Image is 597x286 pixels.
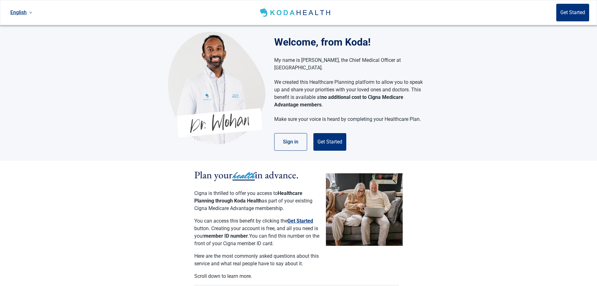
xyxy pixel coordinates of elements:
p: You can access this benefit by clicking the button. Creating your account is free, and all you ne... [194,217,320,247]
strong: no additional cost to Cigna Medicare Advantage members [274,94,403,108]
strong: member ID number [204,233,248,239]
img: Koda Health [168,31,265,144]
span: down [29,11,32,14]
button: Get Started [556,4,589,21]
img: Koda Health [259,8,333,18]
img: Couple planning their healthcare together [326,173,403,246]
span: Plan your [194,168,233,181]
button: Sign in [274,133,307,151]
p: My name is [PERSON_NAME], the Chief Medical Officer at [GEOGRAPHIC_DATA]. [274,57,423,72]
span: Cigna is thrilled to offer you access to [194,190,278,196]
p: Make sure your voice is heard by completing your Healthcare Plan. [274,116,423,123]
h1: Welcome, from Koda! [274,35,429,50]
button: Get Started [313,133,346,151]
button: Get Started [287,217,313,225]
p: Scroll down to learn more. [194,273,320,280]
p: We created this Healthcare Planning platform to allow you to speak up and share your priorities w... [274,78,423,109]
a: Current language: English [8,7,35,18]
span: health [233,169,255,182]
span: in advance. [255,168,299,181]
p: Here are the most commonly asked questions about this service and what real people have to say ab... [194,252,320,267]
